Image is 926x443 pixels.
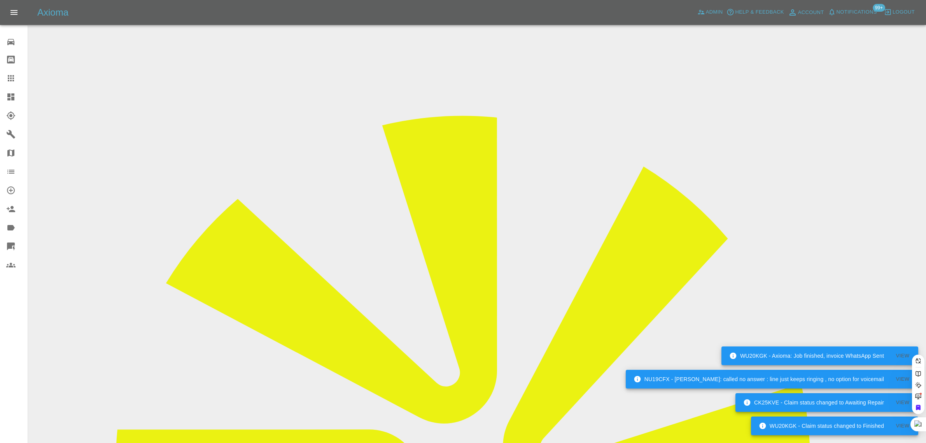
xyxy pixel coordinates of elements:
div: CK25KVE - Claim status changed to Awaiting Repair [743,396,884,410]
div: WU20KGK - Claim status changed to Finished [759,419,884,433]
button: View [890,350,915,362]
button: View [890,420,915,432]
button: View [890,373,915,385]
button: View [890,397,915,409]
div: WU20KGK - Axioma: Job finished, invoice WhatsApp Sent [729,349,884,363]
div: NU19CFX - [PERSON_NAME]: called no answer : line just keeps ringing , no option for voicemail [634,372,884,386]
